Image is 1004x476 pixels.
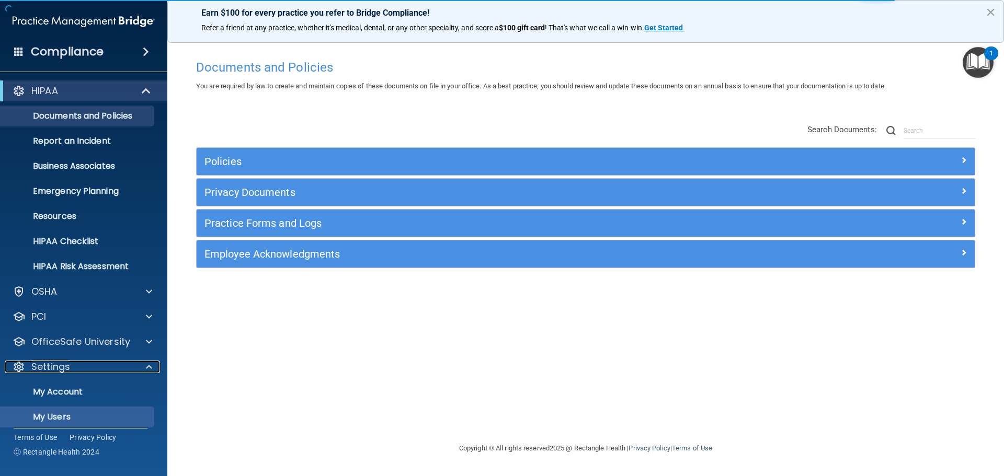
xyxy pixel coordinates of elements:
[196,61,975,74] h4: Documents and Policies
[201,24,499,32] span: Refer a friend at any practice, whether it's medical, dental, or any other speciality, and score a
[672,444,712,452] a: Terms of Use
[14,432,57,443] a: Terms of Use
[201,8,970,18] p: Earn $100 for every practice you refer to Bridge Compliance!
[989,53,993,67] div: 1
[13,85,152,97] a: HIPAA
[31,335,130,348] p: OfficeSafe University
[395,432,777,465] div: Copyright © All rights reserved 2025 @ Rectangle Health | |
[7,261,150,272] p: HIPAA Risk Assessment
[13,11,155,32] img: PMB logo
[31,361,70,373] p: Settings
[204,217,772,229] h5: Practice Forms and Logs
[963,47,994,78] button: Open Resource Center, 1 new notification
[13,361,152,373] a: Settings
[7,161,150,171] p: Business Associates
[7,111,150,121] p: Documents and Policies
[31,85,58,97] p: HIPAA
[204,156,772,167] h5: Policies
[7,211,150,222] p: Resources
[644,24,683,32] strong: Get Started
[204,248,772,260] h5: Employee Acknowledgments
[904,123,975,138] input: Search
[31,44,104,59] h4: Compliance
[7,186,150,196] p: Emergency Planning
[204,184,967,201] a: Privacy Documents
[629,444,670,452] a: Privacy Policy
[13,310,152,323] a: PCI
[13,335,152,348] a: OfficeSafe University
[986,4,996,20] button: Close
[31,285,58,298] p: OSHA
[204,153,967,170] a: Policies
[644,24,684,32] a: Get Started
[7,412,150,422] p: My Users
[545,24,644,32] span: ! That's what we call a win-win.
[204,187,772,198] h5: Privacy Documents
[196,82,886,90] span: You are required by law to create and maintain copies of these documents on file in your office. ...
[31,310,46,323] p: PCI
[204,246,967,262] a: Employee Acknowledgments
[886,126,896,135] img: ic-search.3b580494.png
[807,125,877,134] span: Search Documents:
[204,215,967,231] a: Practice Forms and Logs
[7,387,150,397] p: My Account
[13,285,152,298] a: OSHA
[499,24,545,32] strong: $100 gift card
[14,447,99,457] span: Ⓒ Rectangle Health 2024
[7,136,150,146] p: Report an Incident
[70,432,117,443] a: Privacy Policy
[7,236,150,247] p: HIPAA Checklist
